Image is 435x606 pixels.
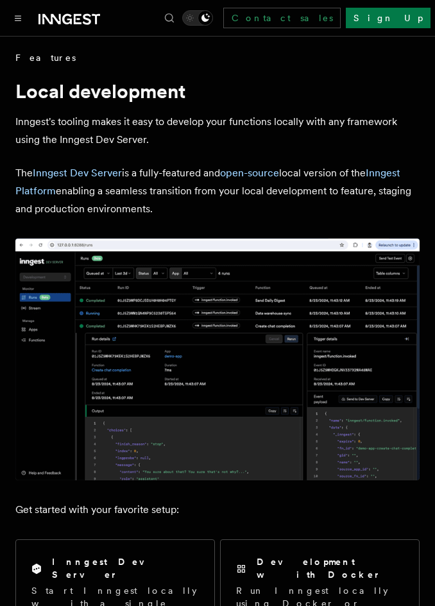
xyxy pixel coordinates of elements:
p: The is a fully-featured and local version of the enabling a seamless transition from your local d... [15,164,420,218]
p: Get started with your favorite setup: [15,501,420,519]
img: The Inngest Dev Server on the Functions page [15,239,420,480]
span: Features [15,51,76,64]
h2: Inngest Dev Server [52,555,199,581]
button: Toggle navigation [10,10,26,26]
button: Toggle dark mode [182,10,213,26]
button: Find something... [162,10,177,26]
a: Contact sales [223,8,341,28]
a: Inngest Dev Server [33,167,122,179]
a: Sign Up [346,8,431,28]
h2: Development with Docker [257,555,404,581]
h1: Local development [15,80,420,103]
p: Inngest's tooling makes it easy to develop your functions locally with any framework using the In... [15,113,420,149]
a: open-source [220,167,279,179]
